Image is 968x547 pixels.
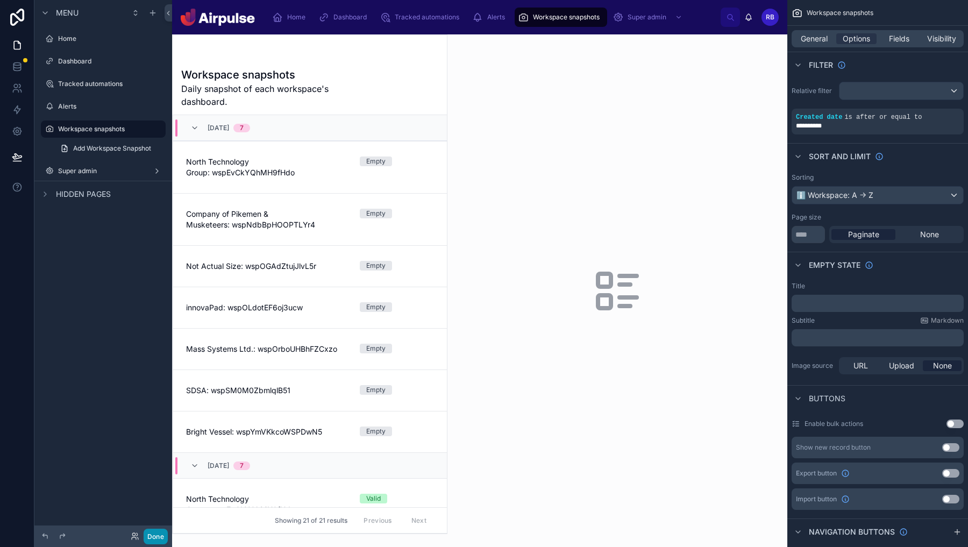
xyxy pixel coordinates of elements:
span: Super admin [628,13,666,22]
span: Buttons [809,393,845,404]
label: Dashboard [58,57,163,66]
span: Home [287,13,305,22]
label: Title [792,282,805,290]
span: Import button [796,495,837,503]
span: None [920,229,939,240]
span: Hidden pages [56,189,111,200]
span: None [933,360,952,371]
span: URL [853,360,868,371]
span: Menu [56,8,79,18]
button: Done [144,529,168,544]
span: Tracked automations [395,13,459,22]
span: [DATE] [208,461,229,470]
span: Upload [889,360,914,371]
label: Sorting [792,173,814,182]
span: Export button [796,469,837,478]
div: scrollable content [792,295,964,312]
div: ℹ️ Workspace: A -> Z [792,187,963,204]
a: Workspace snapshots [41,120,166,138]
label: Home [58,34,163,43]
div: 7 [240,461,244,470]
span: Sort And Limit [809,151,871,162]
span: Showing 21 of 21 results [275,516,347,525]
a: Super admin [41,162,166,180]
label: Alerts [58,102,163,111]
a: Tracked automations [376,8,467,27]
a: Markdown [920,316,964,325]
span: Dashboard [333,13,367,22]
span: Markdown [931,316,964,325]
span: Fields [889,33,909,44]
span: Add Workspace Snapshot [73,144,151,153]
label: Tracked automations [58,80,163,88]
div: scrollable content [264,5,721,29]
span: Filter [809,60,833,70]
label: Relative filter [792,87,835,95]
a: Home [41,30,166,47]
span: Empty state [809,260,860,271]
span: Visibility [927,33,956,44]
span: Workspace snapshots [807,9,873,17]
div: scrollable content [792,329,964,346]
div: 7 [240,124,244,132]
button: ℹ️ Workspace: A -> Z [792,186,964,204]
span: RB [766,13,774,22]
span: General [801,33,828,44]
span: Workspace snapshots [533,13,600,22]
label: Image source [792,361,835,370]
span: [DATE] [208,124,229,132]
span: Created date [796,113,842,121]
a: Alerts [41,98,166,115]
a: Super admin [609,8,688,27]
div: Show new record button [796,443,871,452]
label: Enable bulk actions [805,420,863,428]
span: Navigation buttons [809,527,895,537]
span: is after or equal to [844,113,922,121]
img: App logo [181,9,255,26]
label: Workspace snapshots [58,125,159,133]
a: Tracked automations [41,75,166,93]
label: Page size [792,213,821,222]
a: Home [269,8,313,27]
label: Super admin [58,167,148,175]
a: Alerts [469,8,513,27]
a: Workspace snapshots [515,8,607,27]
span: Paginate [848,229,879,240]
a: Add Workspace Snapshot [54,140,166,157]
span: Alerts [487,13,505,22]
label: Subtitle [792,316,815,325]
span: Options [843,33,870,44]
